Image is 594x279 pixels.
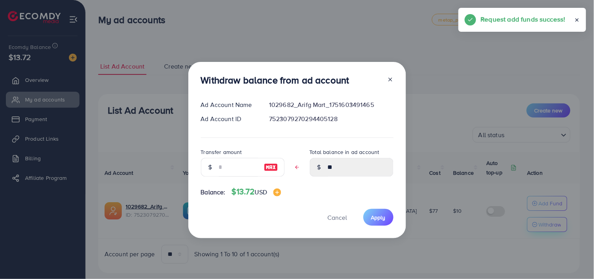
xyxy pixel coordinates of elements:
span: USD [255,188,267,196]
span: Apply [371,214,386,221]
div: Ad Account Name [195,100,263,109]
h3: Withdraw balance from ad account [201,74,349,86]
h4: $13.72 [232,187,281,197]
div: 1029682_Arifg Mart_1751603491465 [263,100,399,109]
span: Cancel [328,213,347,222]
button: Apply [363,209,394,226]
span: Balance: [201,188,226,197]
iframe: Chat [561,244,588,273]
button: Cancel [318,209,357,226]
label: Transfer amount [201,148,242,156]
img: image [273,188,281,196]
h5: Request add funds success! [481,14,565,24]
div: 7523079270294405128 [263,114,399,123]
img: image [264,163,278,172]
div: Ad Account ID [195,114,263,123]
label: Total balance in ad account [310,148,379,156]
